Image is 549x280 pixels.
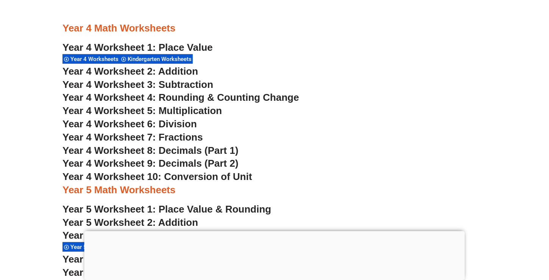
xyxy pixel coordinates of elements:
a: Year 4 Worksheet 1: Place Value [62,42,213,53]
a: Year 4 Worksheet 7: Fractions [62,131,203,143]
span: Kindergarten Worksheets [128,56,194,63]
a: Year 4 Worksheet 3: Subtraction [62,79,213,90]
div: Kindergarten Worksheets [120,54,193,64]
a: Year 5 Worksheet 1: Place Value & Rounding [62,203,271,215]
iframe: Chat Widget [419,194,549,280]
span: Year 5 Worksheets [70,244,121,250]
div: Year 5 Worksheets [62,242,120,252]
a: Year 4 Worksheet 9: Decimals (Part 2) [62,158,239,169]
h3: Year 5 Math Worksheets [62,184,487,197]
iframe: Advertisement [84,231,465,278]
a: Year 4 Worksheet 8: Decimals (Part 1) [62,145,239,156]
div: Year 4 Worksheets [62,54,120,64]
a: Year 4 Worksheet 4: Rounding & Counting Change [62,92,299,103]
a: Year 5 Worksheet 4: Multiplication & Distributive Law [62,253,310,265]
a: Year 4 Worksheet 5: Multiplication [62,105,222,116]
a: Year 4 Worksheet 6: Division [62,118,197,130]
a: Year 4 Worksheet 10: Conversion of Unit [62,171,252,182]
a: Year 5 Worksheet 5: Division [62,267,197,278]
a: Year 5 Worksheet 2: Addition [62,217,198,228]
a: Year 4 Worksheet 2: Addition [62,66,198,77]
a: Year 5 Worksheet 3: Subtraction [62,230,213,241]
span: Year 4 Worksheets [70,56,121,63]
h3: Year 4 Math Worksheets [62,22,487,35]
